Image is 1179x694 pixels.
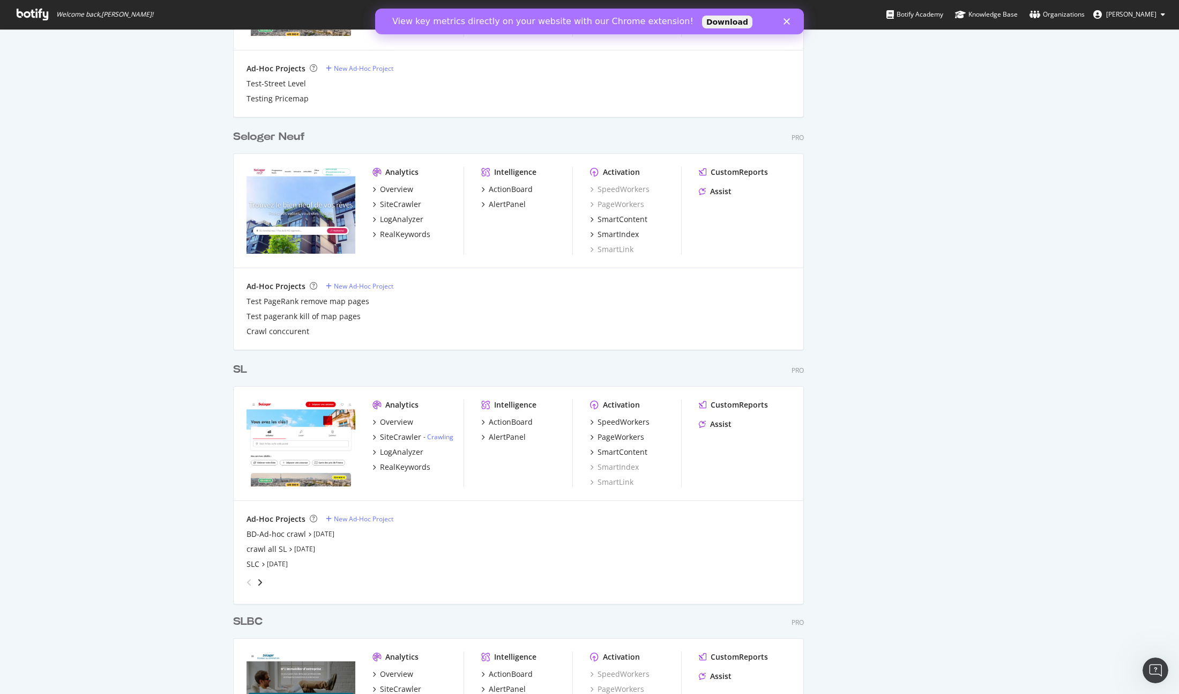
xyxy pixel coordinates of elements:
[385,652,419,662] div: Analytics
[233,129,305,145] div: Seloger Neuf
[489,669,533,680] div: ActionBoard
[247,281,305,292] div: Ad-Hoc Projects
[699,419,732,430] a: Assist
[247,529,306,540] a: BD-Ad-hoc crawl
[380,214,423,225] div: LogAnalyzer
[247,544,287,555] a: crawl all SL
[372,417,413,427] a: Overview
[372,669,413,680] a: Overview
[385,167,419,178] div: Analytics
[494,400,536,410] div: Intelligence
[56,10,153,19] span: Welcome back, [PERSON_NAME] !
[247,311,361,322] a: Test pagerank kill of map pages
[247,63,305,74] div: Ad-Hoc Projects
[372,184,413,195] a: Overview
[247,296,369,307] a: Test PageRank remove map pages
[711,167,768,178] div: CustomReports
[326,64,393,73] a: New Ad-Hoc Project
[372,229,430,240] a: RealKeywords
[380,432,421,442] div: SiteCrawler
[489,432,526,442] div: AlertPanel
[247,326,309,337] a: Crawl conccurent
[710,671,732,682] div: Assist
[233,614,267,630] a: SLBC
[603,167,640,178] div: Activation
[1143,658,1168,683] iframe: Intercom live chat
[247,400,355,486] img: seloger.com
[233,614,263,630] div: SLBC
[247,559,259,570] a: SLC
[489,184,533,195] div: ActionBoard
[247,514,305,525] div: Ad-Hoc Projects
[380,417,413,427] div: Overview
[233,362,251,378] a: SL
[481,432,526,442] a: AlertPanel
[380,229,430,240] div: RealKeywords
[590,184,650,195] a: SpeedWorkers
[699,652,768,662] a: CustomReports
[423,432,453,441] div: -
[1085,6,1174,23] button: [PERSON_NAME]
[314,529,334,538] a: [DATE]
[375,9,804,34] iframe: Intercom live chat bannière
[590,477,633,488] a: SmartLink
[334,514,393,523] div: New Ad-Hoc Project
[603,652,640,662] div: Activation
[590,669,650,680] div: SpeedWorkers
[590,447,647,457] a: SmartContent
[372,462,430,472] a: RealKeywords
[699,167,768,178] a: CustomReports
[334,64,393,73] div: New Ad-Hoc Project
[598,432,644,442] div: PageWorkers
[598,447,647,457] div: SmartContent
[247,78,306,89] div: Test-Street Level
[481,199,526,210] a: AlertPanel
[385,400,419,410] div: Analytics
[590,244,633,255] a: SmartLink
[699,186,732,197] a: Assist
[489,417,533,427] div: ActionBoard
[590,417,650,427] a: SpeedWorkers
[1106,10,1156,19] span: TASSEL Olivier
[590,462,639,472] a: SmartIndex
[598,214,647,225] div: SmartContent
[598,417,650,427] div: SpeedWorkers
[334,282,393,291] div: New Ad-Hoc Project
[792,618,804,627] div: Pro
[494,167,536,178] div: Intelligence
[380,184,413,195] div: Overview
[294,544,315,553] a: [DATE]
[380,199,421,210] div: SiteCrawler
[247,167,355,254] img: selogerneuf.com
[603,400,640,410] div: Activation
[372,214,423,225] a: LogAnalyzer
[710,419,732,430] div: Assist
[481,417,533,427] a: ActionBoard
[711,400,768,410] div: CustomReports
[699,400,768,410] a: CustomReports
[590,199,644,210] div: PageWorkers
[372,432,453,442] a: SiteCrawler- Crawling
[598,229,639,240] div: SmartIndex
[886,9,943,20] div: Botify Academy
[481,669,533,680] a: ActionBoard
[489,199,526,210] div: AlertPanel
[233,362,247,378] div: SL
[792,133,804,142] div: Pro
[267,559,288,569] a: [DATE]
[233,129,309,145] a: Seloger Neuf
[380,447,423,457] div: LogAnalyzer
[380,462,430,472] div: RealKeywords
[792,366,804,375] div: Pro
[372,447,423,457] a: LogAnalyzer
